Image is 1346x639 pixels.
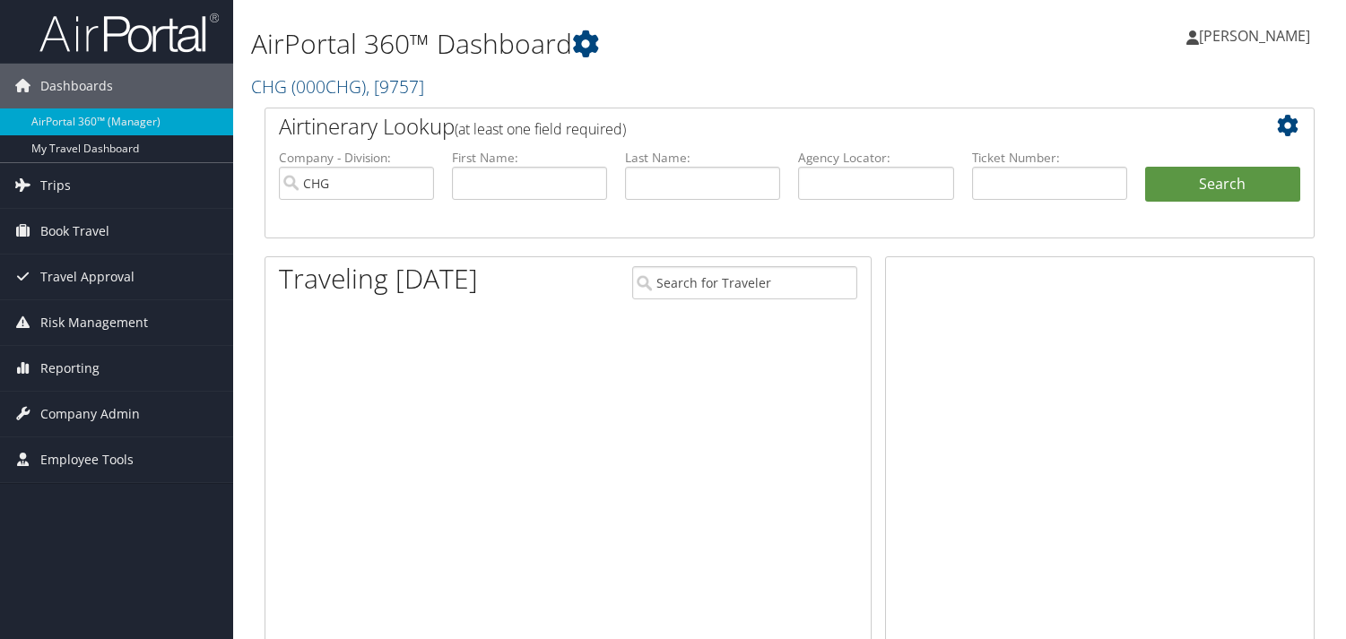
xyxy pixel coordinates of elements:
[40,163,71,208] span: Trips
[625,149,780,167] label: Last Name:
[40,64,113,108] span: Dashboards
[972,149,1127,167] label: Ticket Number:
[632,266,857,299] input: Search for Traveler
[40,392,140,436] span: Company Admin
[798,149,953,167] label: Agency Locator:
[291,74,366,99] span: ( 000CHG )
[279,149,434,167] label: Company - Division:
[251,25,969,63] h1: AirPortal 360™ Dashboard
[40,209,109,254] span: Book Travel
[40,255,135,299] span: Travel Approval
[39,12,219,54] img: airportal-logo.png
[40,300,148,345] span: Risk Management
[455,119,626,139] span: (at least one field required)
[279,260,478,298] h1: Traveling [DATE]
[1199,26,1310,46] span: [PERSON_NAME]
[40,437,134,482] span: Employee Tools
[366,74,424,99] span: , [ 9757 ]
[279,111,1213,142] h2: Airtinerary Lookup
[40,346,100,391] span: Reporting
[1186,9,1328,63] a: [PERSON_NAME]
[452,149,607,167] label: First Name:
[251,74,424,99] a: CHG
[1145,167,1300,203] button: Search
